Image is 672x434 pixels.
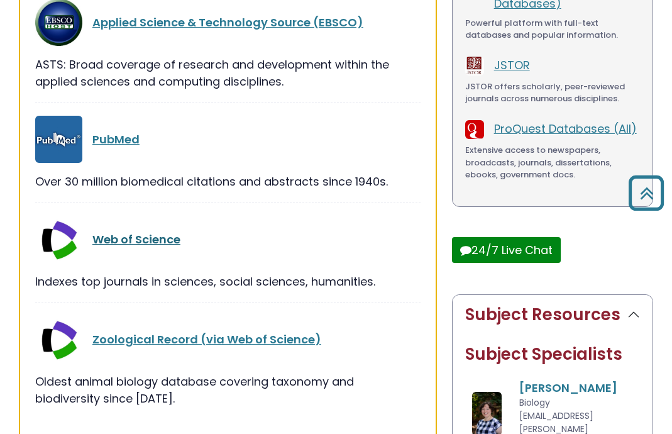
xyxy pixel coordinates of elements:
div: JSTOR offers scholarly, peer-reviewed journals across numerous disciplines. [465,81,640,105]
a: Back to Top [624,181,669,204]
button: 24/7 Live Chat [452,237,561,263]
div: ASTS: Broad coverage of research and development within the applied sciences and computing discip... [35,56,421,90]
span: Biology [519,396,550,409]
div: Powerful platform with full-text databases and popular information. [465,17,640,42]
div: Indexes top journals in sciences, social sciences, humanities. [35,273,421,290]
a: Applied Science & Technology Source (EBSCO) [92,14,363,30]
div: Extensive access to newspapers, broadcasts, journals, dissertations, ebooks, government docs. [465,144,640,181]
a: Zoological Record (via Web of Science) [92,331,321,347]
a: [PERSON_NAME] [519,380,617,396]
div: Over 30 million biomedical citations and abstracts since 1940s. [35,173,421,190]
a: JSTOR [494,57,530,73]
a: Web of Science [92,231,180,247]
div: Oldest animal biology database covering taxonomy and biodiversity since [DATE]. [35,373,421,407]
h2: Subject Specialists [465,345,640,364]
button: Subject Resources [453,295,653,335]
a: PubMed [92,131,140,147]
a: ProQuest Databases (All) [494,121,637,136]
